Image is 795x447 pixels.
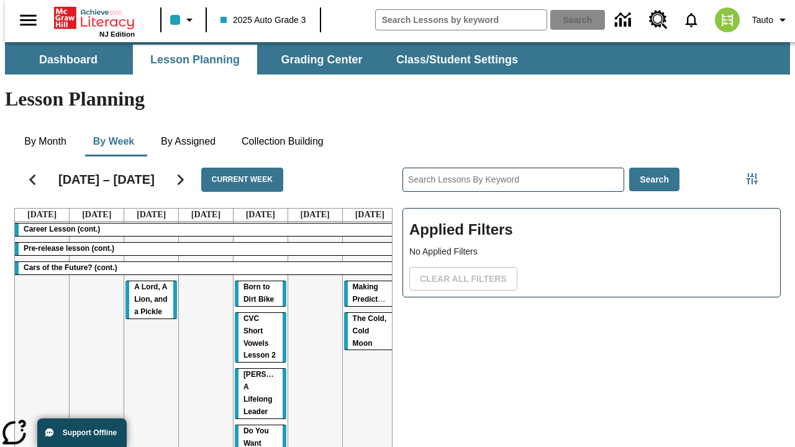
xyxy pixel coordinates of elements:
[235,281,286,306] div: Born to Dirt Bike
[5,45,529,74] div: SubNavbar
[353,282,393,304] span: Making Predictions
[24,225,100,233] span: Career Lesson (cont.)
[260,45,384,74] button: Grading Center
[99,30,135,38] span: NJ Edition
[707,4,747,36] button: Select a new avatar
[409,245,774,258] p: No Applied Filters
[675,4,707,36] a: Notifications
[133,45,257,74] button: Lesson Planning
[376,10,547,30] input: search field
[165,164,196,196] button: Next
[243,209,278,221] a: August 22, 2025
[6,45,130,74] button: Dashboard
[37,418,127,447] button: Support Offline
[409,215,774,245] h2: Applied Filters
[14,127,76,156] button: By Month
[403,168,624,191] input: Search Lessons By Keyword
[189,209,223,221] a: August 21, 2025
[344,313,396,350] div: The Cold, Cold Moon
[24,244,114,253] span: Pre-release lesson (cont.)
[353,209,387,221] a: August 24, 2025
[17,164,48,196] button: Previous
[5,88,790,111] h1: Lesson Planning
[58,172,155,187] h2: [DATE] – [DATE]
[83,127,145,156] button: By Week
[752,14,773,27] span: Tauto
[63,428,117,437] span: Support Offline
[201,168,283,192] button: Current Week
[151,127,225,156] button: By Assigned
[10,2,47,38] button: Open side menu
[629,168,679,192] button: Search
[79,209,114,221] a: August 19, 2025
[243,314,276,360] span: CVC Short Vowels Lesson 2
[15,243,397,255] div: Pre-release lesson (cont.)
[232,127,334,156] button: Collection Building
[125,281,177,318] div: A Lord, A Lion, and a Pickle
[15,223,397,236] div: Career Lesson (cont.)
[54,4,135,38] div: Home
[220,14,306,27] span: 2025 Auto Grade 3
[165,9,202,31] button: Class color is light blue. Change class color
[298,209,332,221] a: August 23, 2025
[607,3,642,37] a: Data Center
[642,3,675,37] a: Resource Center, Will open in new tab
[243,282,274,304] span: Born to Dirt Bike
[25,209,59,221] a: August 18, 2025
[24,263,117,272] span: Cars of the Future? (cont.)
[235,369,286,418] div: Dianne Feinstein: A Lifelong Leader
[386,45,528,74] button: Class/Student Settings
[715,7,740,32] img: avatar image
[15,262,397,274] div: Cars of the Future? (cont.)
[402,208,781,297] div: Applied Filters
[740,166,765,191] button: Filters Side menu
[134,282,167,316] span: A Lord, A Lion, and a Pickle
[235,313,286,363] div: CVC Short Vowels Lesson 2
[747,9,795,31] button: Profile/Settings
[5,42,790,74] div: SubNavbar
[134,209,168,221] a: August 20, 2025
[54,6,135,30] a: Home
[353,314,387,348] span: The Cold, Cold Moon
[243,370,309,416] span: Dianne Feinstein: A Lifelong Leader
[344,281,396,306] div: Making Predictions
